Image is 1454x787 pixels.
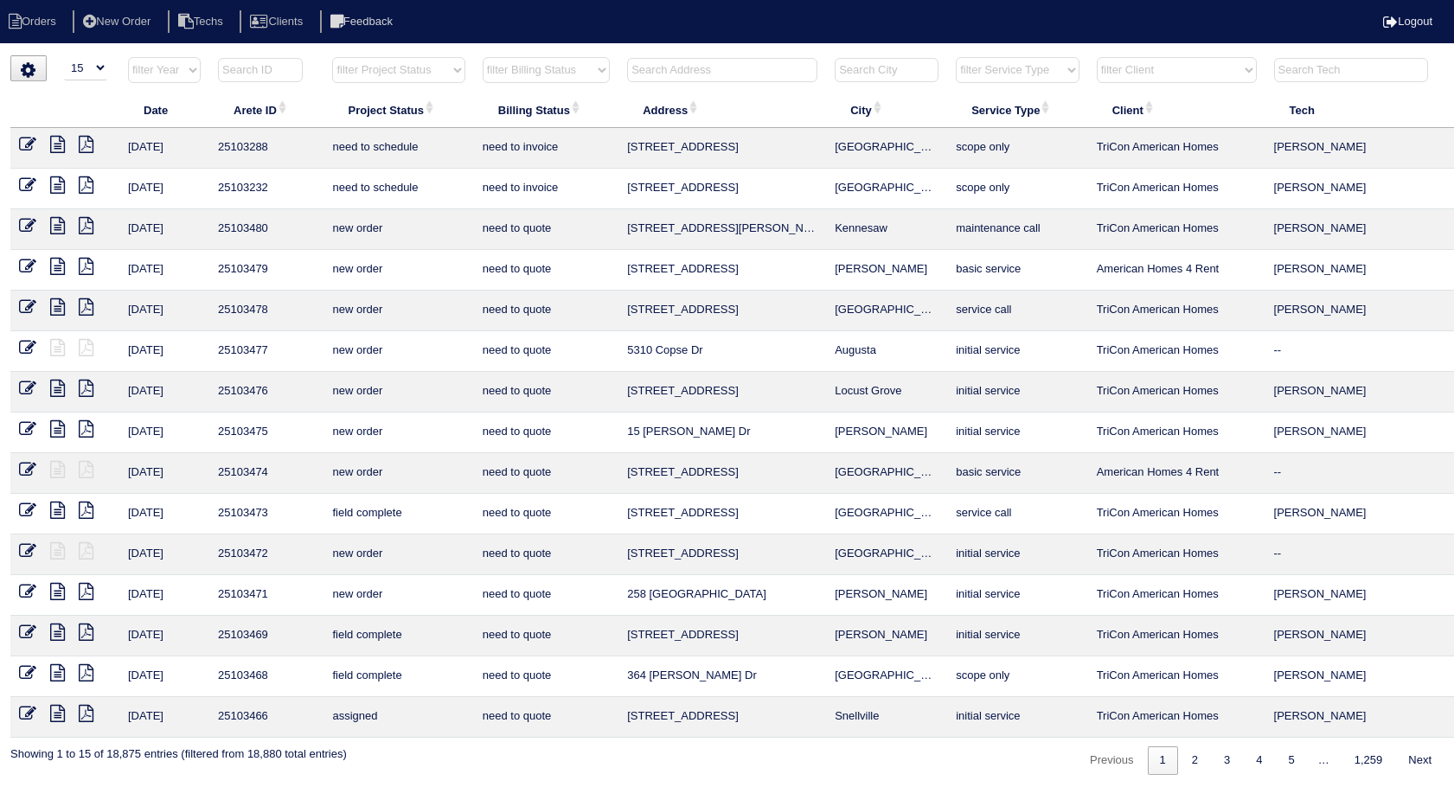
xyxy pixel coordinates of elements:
td: 25103474 [209,453,323,494]
td: 5310 Copse Dr [618,331,826,372]
a: Previous [1078,746,1146,775]
td: TriCon American Homes [1088,331,1265,372]
td: need to quote [474,291,618,331]
td: [PERSON_NAME] [1265,372,1446,413]
td: TriCon American Homes [1088,616,1265,656]
th: Billing Status: activate to sort column ascending [474,92,618,128]
td: [PERSON_NAME] [1265,697,1446,738]
td: need to quote [474,656,618,697]
td: need to quote [474,209,618,250]
a: Clients [240,15,317,28]
td: Snellville [826,697,947,738]
td: new order [323,534,473,575]
td: initial service [947,372,1087,413]
a: Next [1396,746,1444,775]
a: 3 [1212,746,1242,775]
td: [STREET_ADDRESS] [618,291,826,331]
td: new order [323,331,473,372]
td: [DATE] [119,209,209,250]
th: Client: activate to sort column ascending [1088,92,1265,128]
th: Project Status: activate to sort column ascending [323,92,473,128]
td: [STREET_ADDRESS] [618,616,826,656]
td: basic service [947,250,1087,291]
a: 4 [1244,746,1274,775]
td: need to schedule [323,169,473,209]
td: [PERSON_NAME] [1265,250,1446,291]
td: [PERSON_NAME] [826,250,947,291]
td: Augusta [826,331,947,372]
td: [DATE] [119,250,209,291]
td: [PERSON_NAME] [1265,413,1446,453]
div: Showing 1 to 15 of 18,875 entries (filtered from 18,880 total entries) [10,738,347,762]
td: Kennesaw [826,209,947,250]
td: need to quote [474,616,618,656]
a: 1,259 [1342,746,1395,775]
td: [PERSON_NAME] [1265,209,1446,250]
td: [STREET_ADDRESS] [618,250,826,291]
a: 1 [1148,746,1178,775]
td: 25103473 [209,494,323,534]
td: new order [323,291,473,331]
td: assigned [323,697,473,738]
td: field complete [323,494,473,534]
a: Techs [168,15,237,28]
td: TriCon American Homes [1088,656,1265,697]
td: TriCon American Homes [1088,291,1265,331]
li: Techs [168,10,237,34]
td: need to quote [474,413,618,453]
td: need to schedule [323,128,473,169]
td: need to quote [474,331,618,372]
td: 25103477 [209,331,323,372]
td: TriCon American Homes [1088,372,1265,413]
td: [STREET_ADDRESS] [618,372,826,413]
td: 25103472 [209,534,323,575]
a: New Order [73,15,164,28]
td: need to quote [474,534,618,575]
td: initial service [947,697,1087,738]
td: 258 [GEOGRAPHIC_DATA] [618,575,826,616]
td: [DATE] [119,331,209,372]
td: new order [323,250,473,291]
td: basic service [947,453,1087,494]
td: [STREET_ADDRESS] [618,494,826,534]
td: [PERSON_NAME] [1265,616,1446,656]
td: [STREET_ADDRESS] [618,453,826,494]
td: [PERSON_NAME] [1265,575,1446,616]
td: maintenance call [947,209,1087,250]
td: [STREET_ADDRESS] [618,128,826,169]
td: [DATE] [119,128,209,169]
td: need to quote [474,453,618,494]
td: [DATE] [119,413,209,453]
td: scope only [947,656,1087,697]
input: Search City [835,58,938,82]
td: TriCon American Homes [1088,697,1265,738]
td: [GEOGRAPHIC_DATA] [826,494,947,534]
td: 25103480 [209,209,323,250]
td: [GEOGRAPHIC_DATA] [826,128,947,169]
td: TriCon American Homes [1088,169,1265,209]
input: Search Address [627,58,817,82]
td: [DATE] [119,616,209,656]
a: 5 [1276,746,1306,775]
td: need to quote [474,250,618,291]
li: New Order [73,10,164,34]
td: initial service [947,575,1087,616]
td: 25103288 [209,128,323,169]
td: scope only [947,169,1087,209]
td: need to quote [474,494,618,534]
td: American Homes 4 Rent [1088,453,1265,494]
td: 15 [PERSON_NAME] Dr [618,413,826,453]
td: [GEOGRAPHIC_DATA] [826,534,947,575]
th: City: activate to sort column ascending [826,92,947,128]
td: [PERSON_NAME] [1265,128,1446,169]
td: 25103466 [209,697,323,738]
td: initial service [947,331,1087,372]
td: TriCon American Homes [1088,128,1265,169]
td: [STREET_ADDRESS] [618,169,826,209]
td: 25103479 [209,250,323,291]
td: 364 [PERSON_NAME] Dr [618,656,826,697]
th: Date [119,92,209,128]
td: [GEOGRAPHIC_DATA] [826,169,947,209]
td: [DATE] [119,697,209,738]
td: [DATE] [119,169,209,209]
